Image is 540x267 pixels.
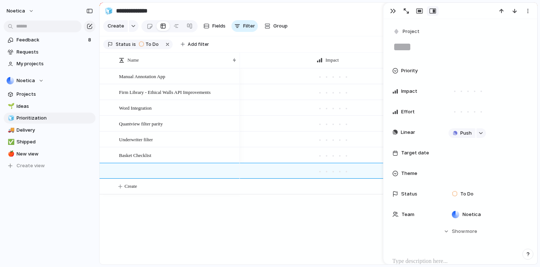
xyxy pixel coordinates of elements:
[116,41,131,48] span: Status
[8,138,13,146] div: ✅
[4,160,96,171] button: Create view
[403,28,420,35] span: Project
[273,22,288,30] span: Group
[8,126,13,134] div: 🚚
[231,20,258,32] button: Filter
[119,135,153,143] span: Underwriter filter
[4,89,96,100] a: Projects
[401,129,415,136] span: Linear
[103,5,115,17] button: 🧊
[8,150,13,158] div: 🍎
[4,136,96,147] a: ✅Shipped
[17,48,93,56] span: Requests
[132,41,136,48] span: is
[119,88,210,96] span: Firm Library - Ethical Walls API Improvements
[17,162,45,169] span: Create view
[325,56,339,64] span: Impact
[131,40,137,48] button: is
[7,103,14,110] button: 🌱
[462,211,481,218] span: Noetica
[17,150,93,158] span: New view
[465,228,477,235] span: more
[17,36,86,44] span: Feedback
[4,34,96,45] a: Feedback8
[460,129,472,137] span: Push
[7,7,25,15] span: Noetica
[4,75,96,86] button: Noetica
[261,20,291,32] button: Group
[127,56,139,64] span: Name
[17,60,93,67] span: My projects
[401,170,417,177] span: Theme
[201,20,228,32] button: Fields
[17,77,35,84] span: Noetica
[8,114,13,122] div: 🧊
[119,151,151,159] span: Basket Checklist
[402,211,414,218] span: Team
[212,22,226,30] span: Fields
[17,91,93,98] span: Projects
[17,103,93,110] span: Ideas
[17,127,93,134] span: Delivery
[449,128,475,138] button: Push
[4,113,96,124] a: 🧊Prioritization
[243,22,255,30] span: Filter
[17,138,93,146] span: Shipped
[188,41,209,48] span: Add filter
[145,41,159,48] span: To Do
[4,149,96,160] a: 🍎New view
[103,20,128,32] button: Create
[7,150,14,158] button: 🍎
[119,119,163,128] span: Quantview filter parity
[452,228,465,235] span: Show
[8,102,13,110] div: 🌱
[137,40,163,48] button: To Do
[401,88,417,95] span: Impact
[119,103,152,112] span: Word Integration
[4,125,96,136] a: 🚚Delivery
[4,58,96,69] a: My projects
[4,101,96,112] a: 🌱Ideas
[401,108,415,116] span: Effort
[7,138,14,146] button: ✅
[119,72,165,80] span: Manual Annotation App
[401,190,417,198] span: Status
[460,190,474,198] span: To Do
[392,26,422,37] button: Project
[125,183,137,190] span: Create
[17,114,93,122] span: Prioritization
[3,5,38,17] button: Noetica
[392,225,528,238] button: Showmore
[88,36,93,44] span: 8
[105,6,113,16] div: 🧊
[108,22,124,30] span: Create
[401,149,429,157] span: Target date
[7,114,14,122] button: 🧊
[4,47,96,58] a: Requests
[176,39,213,50] button: Add filter
[401,67,418,74] span: Priority
[7,127,14,134] button: 🚚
